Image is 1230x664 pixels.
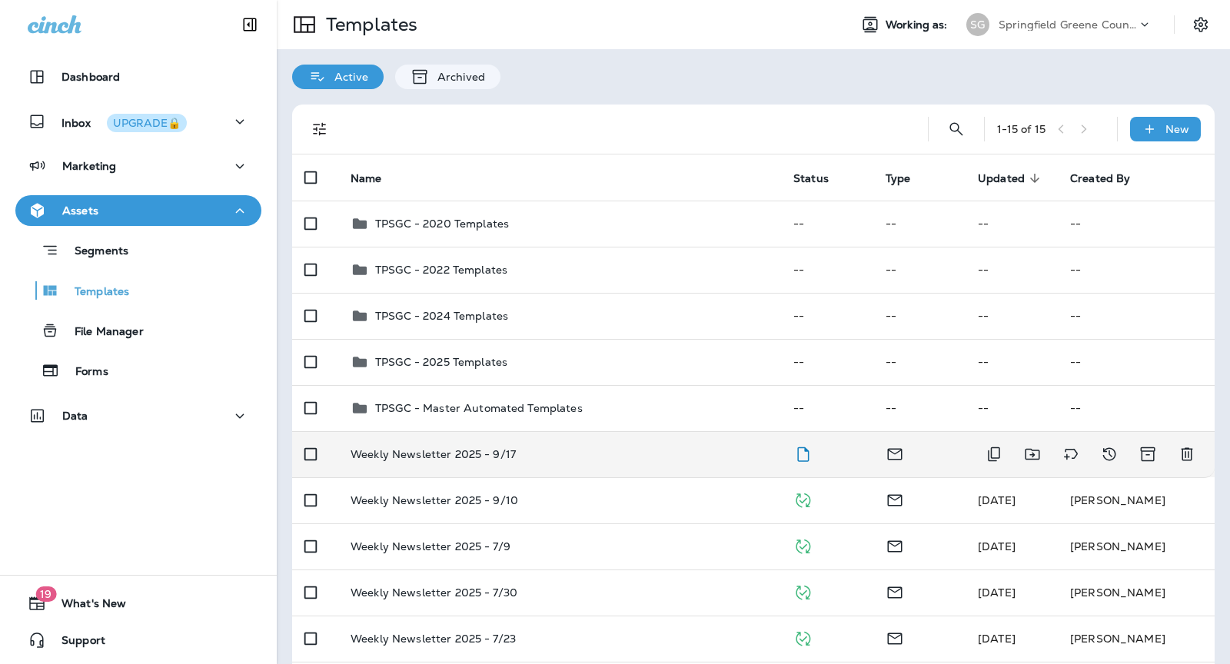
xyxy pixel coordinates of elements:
[304,114,335,144] button: Filters
[793,446,813,460] span: Draft
[966,385,1058,431] td: --
[793,492,813,506] span: Published
[793,584,813,598] span: Published
[62,410,88,422] p: Data
[35,586,56,602] span: 19
[978,171,1045,185] span: Updated
[886,630,904,644] span: Email
[966,247,1058,293] td: --
[793,171,849,185] span: Status
[978,172,1025,185] span: Updated
[351,171,402,185] span: Name
[978,632,1016,646] span: Brooks Mires
[430,71,485,83] p: Archived
[375,264,507,276] p: TPSGC - 2022 Templates
[59,325,144,340] p: File Manager
[15,354,261,387] button: Forms
[873,293,966,339] td: --
[1017,439,1048,470] button: Move to folder
[999,18,1137,31] p: Springfield Greene County Parks and Golf
[1165,123,1189,135] p: New
[781,293,873,339] td: --
[873,201,966,247] td: --
[375,217,509,230] p: TPSGC - 2020 Templates
[793,172,829,185] span: Status
[1055,439,1086,470] button: Add tags
[978,493,1016,507] span: Brooks Mires
[15,274,261,307] button: Templates
[15,106,261,137] button: InboxUPGRADE🔒
[886,18,951,32] span: Working as:
[873,385,966,431] td: --
[61,114,187,130] p: Inbox
[1070,171,1150,185] span: Created By
[781,201,873,247] td: --
[886,538,904,552] span: Email
[15,234,261,267] button: Segments
[1058,339,1215,385] td: --
[966,201,1058,247] td: --
[375,402,583,414] p: TPSGC - Master Automated Templates
[886,172,911,185] span: Type
[966,293,1058,339] td: --
[15,588,261,619] button: 19What's New
[62,160,116,172] p: Marketing
[1058,477,1215,523] td: [PERSON_NAME]
[1094,439,1125,470] button: View Changelog
[781,385,873,431] td: --
[886,446,904,460] span: Email
[793,538,813,552] span: Published
[1058,616,1215,662] td: [PERSON_NAME]
[979,439,1009,470] button: Duplicate
[1172,439,1202,470] button: Delete
[15,625,261,656] button: Support
[1058,523,1215,569] td: [PERSON_NAME]
[1058,247,1215,293] td: --
[375,356,507,368] p: TPSGC - 2025 Templates
[886,584,904,598] span: Email
[873,247,966,293] td: --
[1187,11,1215,38] button: Settings
[327,71,368,83] p: Active
[15,151,261,181] button: Marketing
[978,586,1016,599] span: Brooks Mires
[15,314,261,347] button: File Manager
[351,172,382,185] span: Name
[997,123,1045,135] div: 1 - 15 of 15
[351,632,516,645] p: Weekly Newsletter 2025 - 7/23
[1058,293,1215,339] td: --
[966,13,989,36] div: SG
[351,540,510,553] p: Weekly Newsletter 2025 - 7/9
[886,492,904,506] span: Email
[1058,569,1215,616] td: [PERSON_NAME]
[59,244,128,260] p: Segments
[1058,201,1215,247] td: --
[46,597,126,616] span: What's New
[1132,439,1164,470] button: Archive
[15,61,261,92] button: Dashboard
[107,114,187,132] button: UPGRADE🔒
[966,339,1058,385] td: --
[60,365,108,380] p: Forms
[793,630,813,644] span: Published
[113,118,181,128] div: UPGRADE🔒
[351,448,516,460] p: Weekly Newsletter 2025 - 9/17
[351,494,518,506] p: Weekly Newsletter 2025 - 9/10
[375,310,508,322] p: TPSGC - 2024 Templates
[62,204,98,217] p: Assets
[59,285,129,300] p: Templates
[781,247,873,293] td: --
[978,539,1016,553] span: Brooks Mires
[351,586,517,599] p: Weekly Newsletter 2025 - 7/30
[320,13,417,36] p: Templates
[228,9,271,40] button: Collapse Sidebar
[886,171,931,185] span: Type
[781,339,873,385] td: --
[15,195,261,226] button: Assets
[1058,385,1215,431] td: --
[15,400,261,431] button: Data
[941,114,972,144] button: Search Templates
[1070,172,1130,185] span: Created By
[61,71,120,83] p: Dashboard
[873,339,966,385] td: --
